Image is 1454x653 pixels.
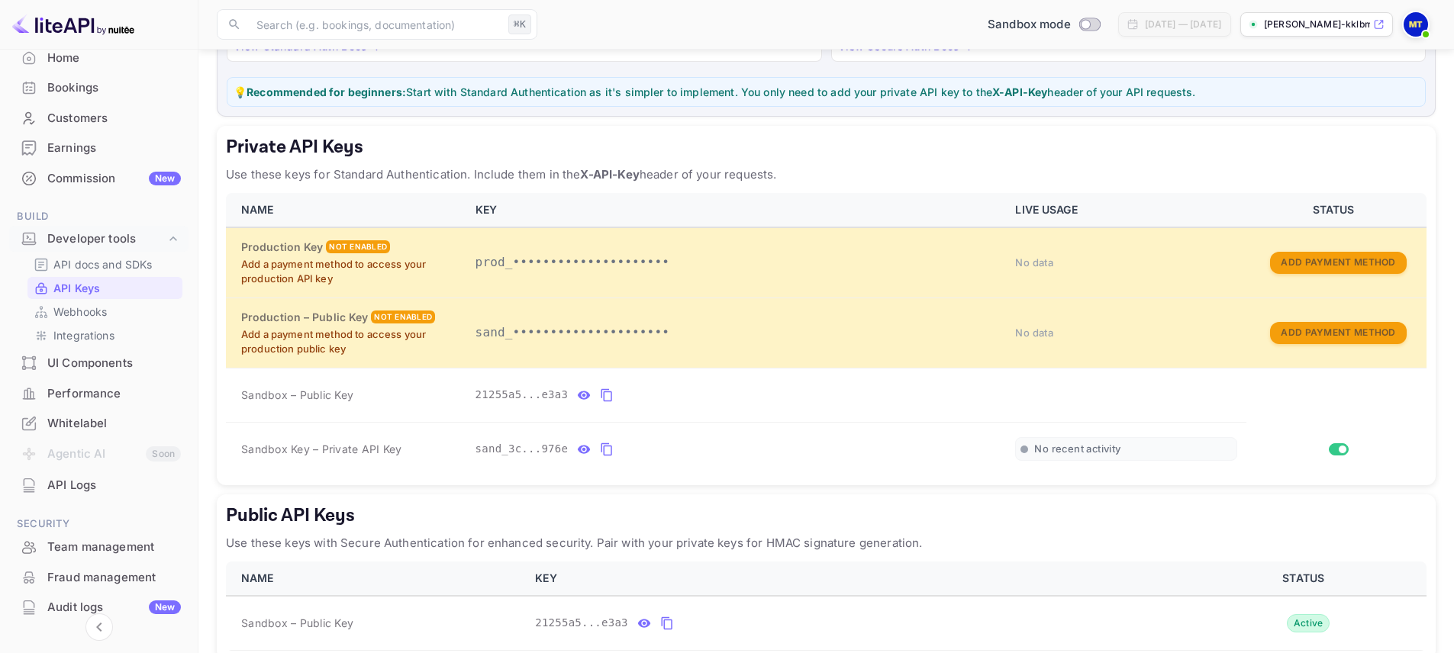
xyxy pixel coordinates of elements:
div: Developer tools [47,230,166,248]
th: KEY [526,561,1186,596]
p: API Keys [53,280,100,296]
strong: X-API-Key [580,167,639,182]
a: Customers [9,104,189,132]
span: No data [1015,256,1053,269]
span: Sandbox – Public Key [241,387,353,403]
a: Bookings [9,73,189,101]
div: Home [47,50,181,67]
span: No recent activity [1034,442,1120,455]
table: private api keys table [226,193,1427,476]
div: CommissionNew [9,164,189,194]
th: LIVE USAGE [1006,193,1246,227]
th: STATUS [1246,193,1427,227]
th: NAME [226,561,526,596]
a: Team management [9,532,189,561]
strong: X-API-Key [992,85,1047,98]
div: API Logs [9,471,189,500]
strong: Recommended for beginners: [247,85,406,98]
input: Search (e.g. bookings, documentation) [247,9,502,40]
a: Performance [9,379,189,407]
div: Whitelabel [47,415,181,433]
div: Team management [47,539,181,556]
p: API docs and SDKs [53,256,153,272]
div: Commission [47,170,181,188]
a: API docs and SDKs [34,256,176,272]
a: Webhooks [34,304,176,320]
div: Whitelabel [9,409,189,439]
span: 21255a5...e3a3 [535,615,628,631]
p: Webhooks [53,304,107,320]
a: Audit logsNew [9,593,189,621]
a: Add Payment Method [1270,325,1406,338]
a: Earnings [9,133,189,162]
span: Sandbox mode [988,16,1071,34]
div: Earnings [9,133,189,163]
a: Add Payment Method [1270,255,1406,268]
div: API Logs [47,477,181,494]
div: UI Components [47,355,181,372]
button: Add Payment Method [1270,322,1406,344]
div: Fraud management [9,563,189,593]
th: NAME [226,193,466,227]
span: Sandbox – Public Key [241,615,353,631]
div: Integrations [27,324,182,346]
div: Bookings [9,73,189,103]
div: API docs and SDKs [27,253,182,275]
div: ⌘K [508,14,531,34]
p: 💡 Start with Standard Authentication as it's simpler to implement. You only need to add your priv... [234,84,1419,100]
div: Switch to Production mode [982,16,1106,34]
div: Team management [9,532,189,562]
span: Security [9,516,189,532]
a: CommissionNew [9,164,189,192]
span: No data [1015,326,1053,339]
span: Sandbox Key – Private API Key [241,442,401,455]
p: prod_••••••••••••••••••••• [476,253,998,272]
div: Home [9,43,189,73]
h5: Public API Keys [226,503,1427,528]
button: Add Payment Method [1270,252,1406,274]
h6: Production Key [241,239,323,256]
div: Customers [47,110,181,127]
img: LiteAPI logo [12,12,134,37]
div: Earnings [47,140,181,157]
div: Developer tools [9,226,189,253]
a: Home [9,43,189,72]
p: Integrations [53,327,114,343]
div: Webhooks [27,301,182,323]
h5: Private API Keys [226,135,1427,159]
div: New [149,600,181,614]
a: API Keys [34,280,176,296]
span: sand_3c...976e [476,441,569,457]
div: UI Components [9,349,189,378]
div: Customers [9,104,189,133]
a: View Standard Auth Docs → [234,40,381,53]
p: sand_••••••••••••••••••••• [476,323,998,342]
h6: Production – Public Key [241,309,368,326]
p: Use these keys for Standard Authentication. Include them in the header of your requests. [226,166,1427,184]
div: [DATE] — [DATE] [1145,18,1221,31]
span: Build [9,208,189,225]
th: KEY [466,193,1007,227]
p: Add a payment method to access your production public key [241,327,457,357]
a: Whitelabel [9,409,189,437]
div: Bookings [47,79,181,97]
div: API Keys [27,277,182,299]
table: public api keys table [226,561,1427,651]
p: Use these keys with Secure Authentication for enhanced security. Pair with your private keys for ... [226,534,1427,552]
img: Mike Tibollo [1404,12,1428,37]
div: Active [1287,614,1330,632]
th: STATUS [1186,561,1427,596]
div: New [149,172,181,185]
div: Audit logsNew [9,593,189,622]
button: Collapse navigation [85,613,113,641]
a: View Secure Auth Docs → [838,40,973,53]
p: Add a payment method to access your production API key [241,257,457,287]
a: Fraud management [9,563,189,591]
div: Not enabled [371,310,435,323]
a: UI Components [9,349,189,377]
span: 21255a5...e3a3 [476,387,569,403]
div: Performance [47,385,181,403]
a: Integrations [34,327,176,343]
div: Performance [9,379,189,409]
div: Audit logs [47,599,181,616]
